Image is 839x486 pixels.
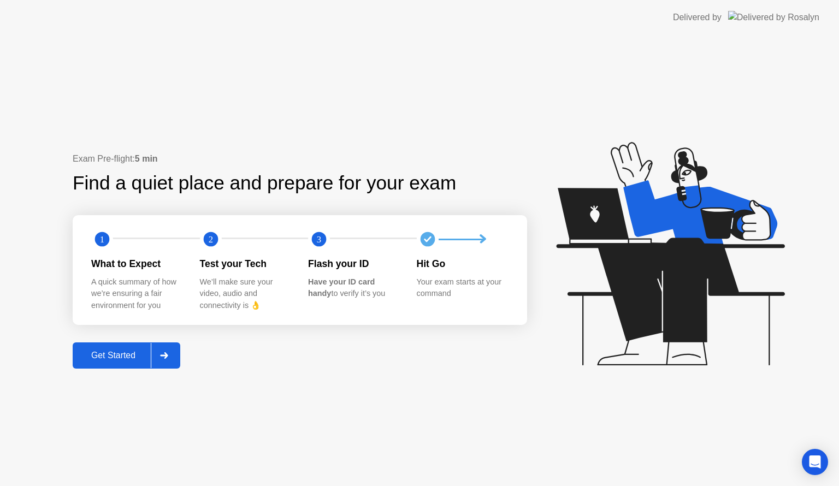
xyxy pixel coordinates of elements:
div: Flash your ID [308,257,399,271]
div: Get Started [76,351,151,360]
b: 5 min [135,154,158,163]
img: Delivered by Rosalyn [728,11,819,23]
div: Test your Tech [200,257,291,271]
text: 1 [100,234,104,245]
div: What to Expect [91,257,182,271]
div: Hit Go [417,257,508,271]
text: 2 [208,234,212,245]
button: Get Started [73,342,180,369]
div: Exam Pre-flight: [73,152,527,165]
div: Find a quiet place and prepare for your exam [73,169,458,198]
div: A quick summary of how we’re ensuring a fair environment for you [91,276,182,312]
text: 3 [317,234,321,245]
div: to verify it’s you [308,276,399,300]
div: We’ll make sure your video, audio and connectivity is 👌 [200,276,291,312]
div: Open Intercom Messenger [802,449,828,475]
div: Your exam starts at your command [417,276,508,300]
div: Delivered by [673,11,722,24]
b: Have your ID card handy [308,277,375,298]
